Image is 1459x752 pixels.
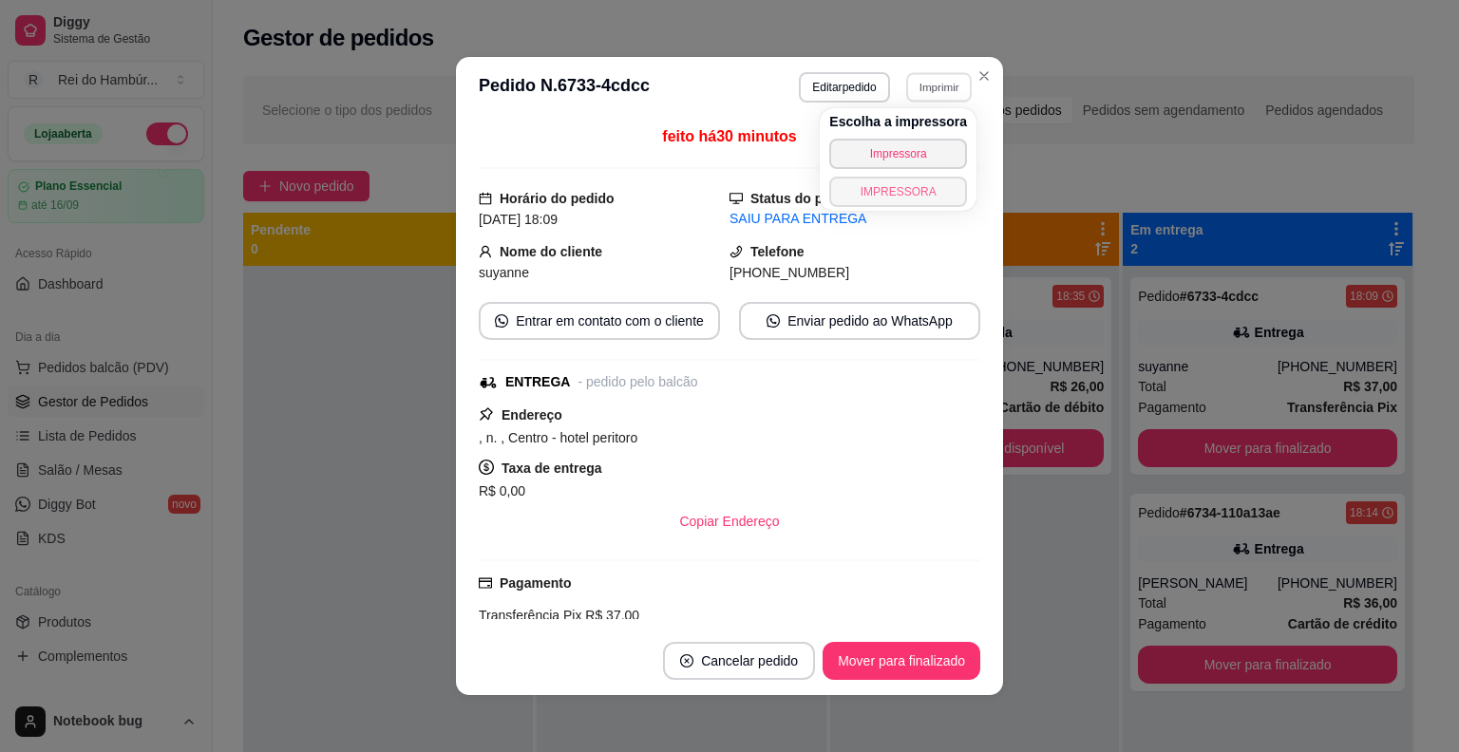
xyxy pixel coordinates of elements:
[581,608,639,623] span: R$ 37,00
[479,212,558,227] span: [DATE] 18:09
[750,191,859,206] strong: Status do pedido
[505,372,570,392] div: ENTREGA
[502,407,562,423] strong: Endereço
[495,314,508,328] span: whats-app
[479,245,492,258] span: user
[479,576,492,590] span: credit-card
[729,209,980,229] div: SAIU PARA ENTREGA
[829,112,967,131] h4: Escolha a impressora
[829,139,967,169] button: Impressora
[479,406,494,422] span: pushpin
[729,245,743,258] span: phone
[663,642,815,680] button: close-circleCancelar pedido
[729,192,743,205] span: desktop
[479,72,650,103] h3: Pedido N. 6733-4cdcc
[729,265,849,280] span: [PHONE_NUMBER]
[500,191,615,206] strong: Horário do pedido
[479,430,637,445] span: , n. , Centro - hotel peritoro
[662,128,796,144] span: feito há 30 minutos
[680,654,693,667] span: close-circle
[829,177,967,207] button: IMPRESSORA
[479,460,494,475] span: dollar
[750,244,805,259] strong: Telefone
[500,244,602,259] strong: Nome do cliente
[578,372,697,392] div: - pedido pelo balcão
[500,575,571,591] strong: Pagamento
[799,72,889,103] button: Editarpedido
[479,608,581,623] span: Transferência Pix
[502,461,602,476] strong: Taxa de entrega
[906,72,972,102] button: Imprimir
[479,265,529,280] span: suyanne
[664,502,794,540] button: Copiar Endereço
[479,483,525,498] span: R$ 0,00
[969,61,999,91] button: Close
[767,314,780,328] span: whats-app
[479,192,492,205] span: calendar
[823,642,980,680] button: Mover para finalizado
[479,302,720,340] button: whats-appEntrar em contato com o cliente
[739,302,980,340] button: whats-appEnviar pedido ao WhatsApp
